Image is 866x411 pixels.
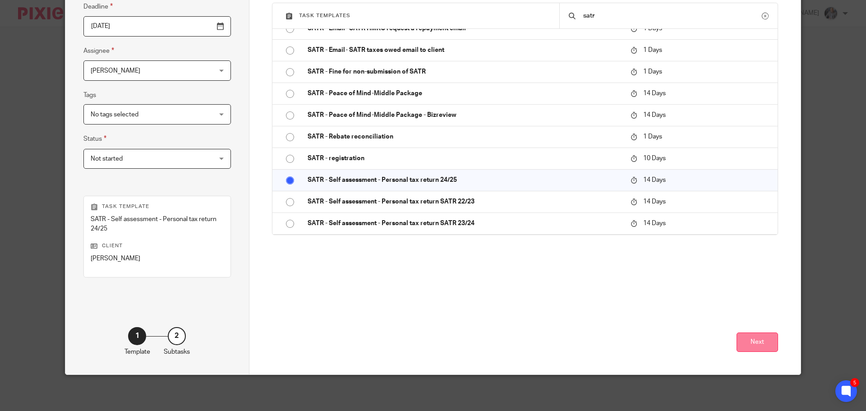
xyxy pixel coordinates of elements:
[91,242,224,249] p: Client
[91,203,224,210] p: Task template
[643,47,662,53] span: 1 Days
[91,111,138,118] span: No tags selected
[308,197,622,206] p: SATR - Self assessment - Personal tax return SATR 22/23
[308,175,622,185] p: SATR - Self assessment - Personal tax return 24/25
[643,220,666,226] span: 14 Days
[308,219,622,228] p: SATR - Self assessment - Personal tax return SATR 23/24
[308,46,622,55] p: SATR - Email- SATR taxes owed email to client
[83,134,106,144] label: Status
[308,67,622,76] p: SATR - Fine for non-submission of SATR
[643,112,666,118] span: 14 Days
[850,378,859,387] div: 5
[643,199,666,205] span: 14 Days
[643,134,662,140] span: 1 Days
[83,46,114,56] label: Assignee
[91,254,224,263] p: [PERSON_NAME]
[643,69,662,75] span: 1 Days
[83,91,96,100] label: Tags
[643,90,666,97] span: 14 Days
[308,111,622,120] p: SATR - Peace of Mind-Middle Package - Bizreview
[299,13,350,18] span: Task templates
[91,215,224,233] p: SATR - Self assessment - Personal tax return 24/25
[168,327,186,345] div: 2
[164,347,190,356] p: Subtasks
[124,347,150,356] p: Template
[308,132,622,141] p: SATR - Rebate reconciliation
[643,177,666,183] span: 14 Days
[737,332,778,352] button: Next
[91,156,123,162] span: Not started
[83,16,231,37] input: Pick a date
[643,155,666,162] span: 10 Days
[83,1,113,12] label: Deadline
[582,11,762,21] input: Search...
[308,154,622,163] p: SATR - registration
[91,68,140,74] span: [PERSON_NAME]
[308,89,622,98] p: SATR - Peace of Mind-Middle Package
[128,327,146,345] div: 1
